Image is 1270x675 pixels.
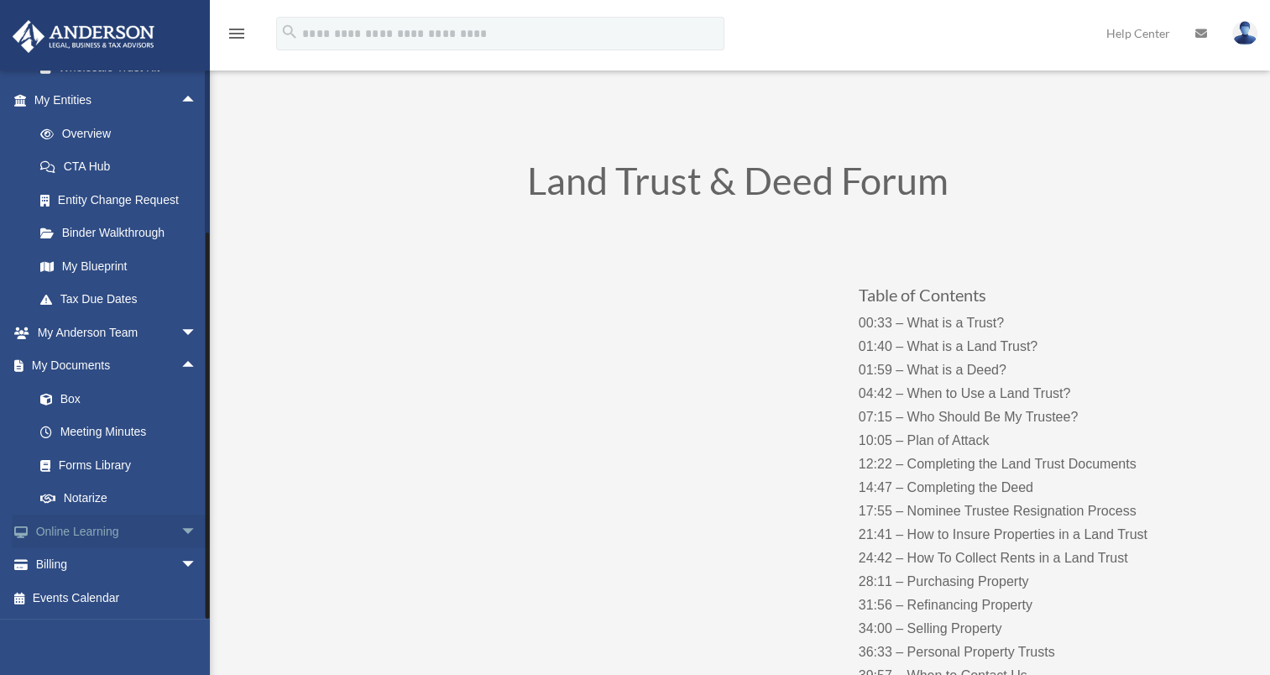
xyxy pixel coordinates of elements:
a: My Entitiesarrow_drop_up [12,84,222,118]
a: Billingarrow_drop_down [12,548,222,582]
a: Entity Change Request [24,183,222,217]
a: My Anderson Teamarrow_drop_down [12,316,222,349]
a: Events Calendar [12,581,222,615]
a: Forms Library [24,448,222,482]
i: menu [227,24,247,44]
a: Box [24,382,222,416]
a: Online Learningarrow_drop_down [12,515,222,548]
span: arrow_drop_up [180,349,214,384]
a: menu [227,29,247,44]
span: arrow_drop_down [180,316,214,350]
a: Notarize [24,482,222,515]
a: My Blueprint [24,249,222,283]
a: My Documentsarrow_drop_up [12,349,222,383]
span: arrow_drop_up [180,84,214,118]
h3: Table of Contents [859,286,1190,311]
a: CTA Hub [24,150,222,184]
a: Tax Due Dates [24,283,222,317]
img: User Pic [1232,21,1257,45]
a: Binder Walkthrough [24,217,222,250]
span: arrow_drop_down [180,548,214,583]
h1: Land Trust & Deed Forum [285,162,1191,208]
img: Anderson Advisors Platinum Portal [8,20,159,53]
a: Overview [24,117,222,150]
span: arrow_drop_down [180,515,214,549]
a: Meeting Minutes [24,416,222,449]
i: search [280,23,299,41]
